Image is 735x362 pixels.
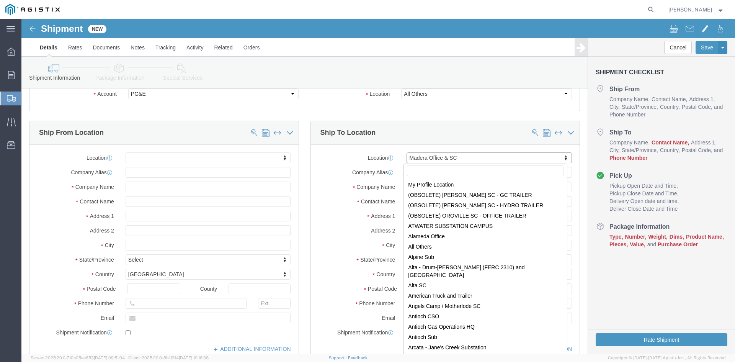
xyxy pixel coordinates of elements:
[668,5,712,14] span: Jesus Rubio
[608,355,726,361] span: Copyright © [DATE]-[DATE] Agistix Inc., All Rights Reserved
[668,5,725,14] button: [PERSON_NAME]
[5,4,60,15] img: logo
[179,355,209,360] span: [DATE] 10:16:38
[21,19,735,354] iframe: FS Legacy Container
[94,355,125,360] span: [DATE] 09:51:04
[128,355,209,360] span: Client: 2025.20.0-8b113f4
[348,355,367,360] a: Feedback
[329,355,348,360] a: Support
[31,355,125,360] span: Server: 2025.20.0-710e05ee653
